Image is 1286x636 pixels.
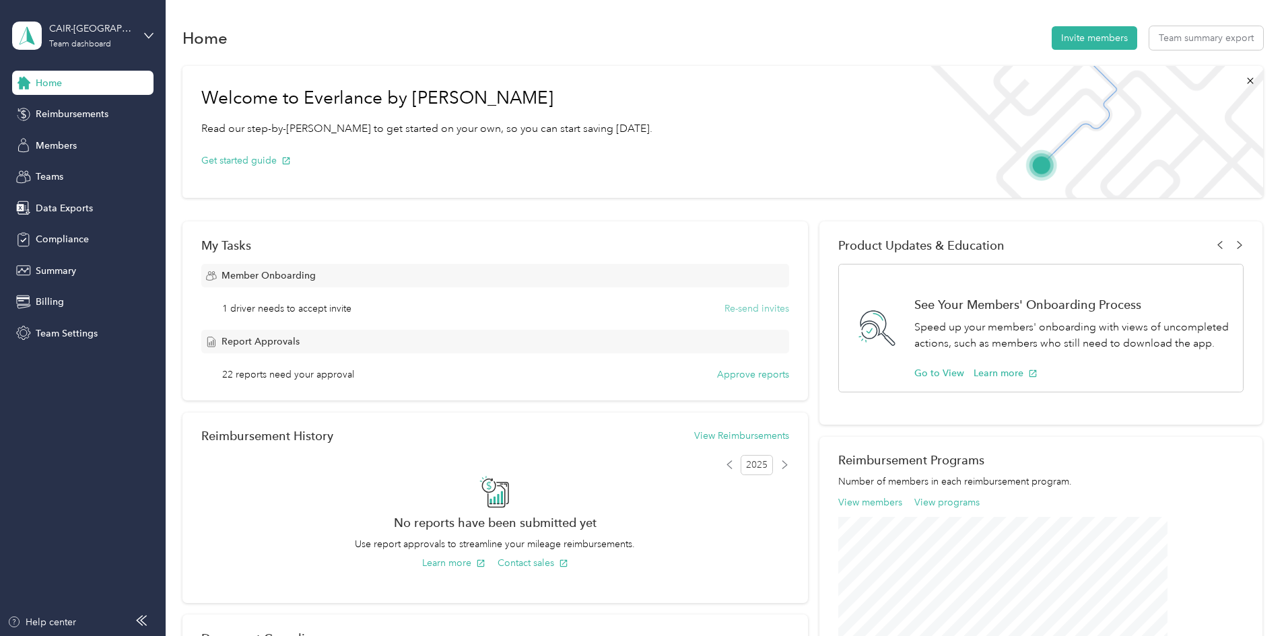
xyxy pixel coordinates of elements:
button: View Reimbursements [694,429,789,443]
h2: No reports have been submitted yet [201,516,789,530]
div: CAIR-[GEOGRAPHIC_DATA] [49,22,133,36]
h1: Welcome to Everlance by [PERSON_NAME] [201,87,652,109]
span: Reimbursements [36,107,108,121]
h2: Reimbursement Programs [838,453,1244,467]
p: Number of members in each reimbursement program. [838,474,1244,489]
span: Data Exports [36,201,93,215]
div: Team dashboard [49,40,111,48]
span: Member Onboarding [222,269,316,283]
span: Product Updates & Education [838,238,1005,252]
button: Approve reports [717,367,789,382]
span: Report Approvals [222,334,300,349]
span: 22 reports need your approval [222,367,354,382]
p: Use report approvals to streamline your mileage reimbursements. [201,537,789,551]
button: Go to View [914,366,964,380]
p: Speed up your members' onboarding with views of uncompleted actions, such as members who still ne... [914,319,1229,352]
button: View members [838,495,902,509]
button: View programs [914,495,980,509]
iframe: Everlance-gr Chat Button Frame [1211,561,1286,636]
span: Team Settings [36,326,98,341]
span: 1 driver needs to accept invite [222,302,351,316]
p: Read our step-by-[PERSON_NAME] to get started on your own, so you can start saving [DATE]. [201,120,652,137]
button: Invite members [1052,26,1137,50]
h1: Home [182,31,228,45]
button: Get started guide [201,153,291,168]
button: Team summary export [1149,26,1263,50]
h1: See Your Members' Onboarding Process [914,297,1229,312]
span: Teams [36,170,63,184]
span: 2025 [741,455,773,475]
h2: Reimbursement History [201,429,333,443]
button: Learn more [422,556,485,570]
span: Compliance [36,232,89,246]
img: Welcome to everlance [917,66,1262,198]
button: Contact sales [498,556,568,570]
span: Billing [36,295,64,309]
span: Members [36,139,77,153]
span: Summary [36,264,76,278]
span: Home [36,76,62,90]
div: My Tasks [201,238,789,252]
button: Learn more [974,366,1038,380]
button: Re-send invites [724,302,789,316]
button: Help center [7,615,76,629]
